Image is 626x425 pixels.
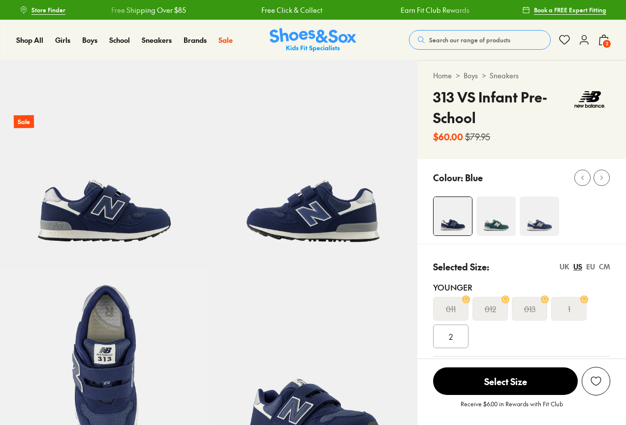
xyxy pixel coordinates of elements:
span: Book a FREE Expert Fitting [534,5,606,14]
a: Shop All [16,35,43,45]
div: CM [599,262,610,272]
a: Boys [82,35,97,45]
div: Younger [433,281,610,293]
s: $79.95 [465,130,490,143]
a: Store Finder [20,1,65,19]
img: 5-498973_1 [209,60,417,269]
a: Sneakers [142,35,172,45]
b: $60.00 [433,130,463,143]
p: Colour: [433,171,463,184]
a: Earn Fit Club Rewards [400,5,469,15]
span: 2 [449,330,453,342]
span: Search our range of products [429,35,510,44]
s: 012 [485,303,496,315]
a: Free Click & Collect [260,5,321,15]
s: 013 [524,303,535,315]
a: School [109,35,130,45]
h4: 313 VS Infant Pre-School [433,87,569,128]
span: Store Finder [31,5,65,14]
a: Brands [184,35,207,45]
button: 2 [598,29,610,51]
img: Vendor logo [569,87,610,112]
img: 4-551107_1 [476,196,516,236]
p: Sale [14,115,34,129]
div: > > [433,70,610,81]
a: Book a FREE Expert Fitting [522,1,606,19]
a: Free Shipping Over $85 [111,5,186,15]
a: Shoes & Sox [270,28,356,52]
p: Selected Size: [433,260,489,273]
a: Sneakers [490,70,519,81]
a: Boys [464,70,478,81]
img: 4-551739_1 [520,196,559,236]
div: UK [560,262,569,272]
span: 2 [602,39,612,49]
div: US [573,262,582,272]
p: Blue [465,171,483,184]
s: 011 [446,303,456,315]
button: Search our range of products [409,30,551,50]
a: Girls [55,35,70,45]
button: Select Size [433,367,578,395]
img: 4-498972_1 [434,197,472,235]
p: Receive $6.00 in Rewards with Fit Club [461,399,563,417]
img: SNS_Logo_Responsive.svg [270,28,356,52]
s: 1 [568,303,570,315]
a: Sale [219,35,233,45]
div: EU [586,262,595,272]
button: Add to Wishlist [582,367,610,395]
a: Home [433,70,452,81]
